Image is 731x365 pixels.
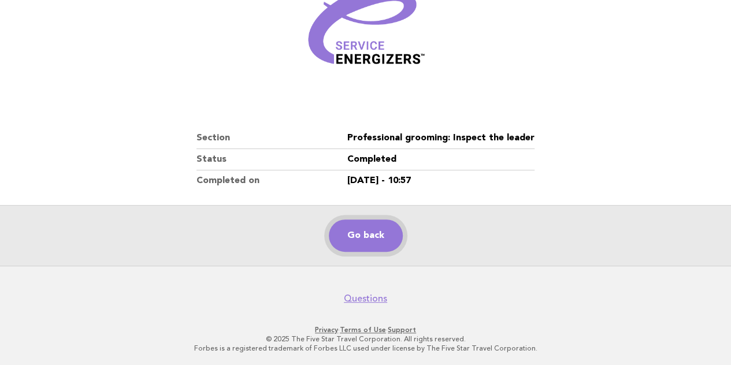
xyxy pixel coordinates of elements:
a: Support [388,326,416,334]
p: · · [16,325,715,334]
dd: Professional grooming: Inspect the leader [347,128,535,149]
p: © 2025 The Five Star Travel Corporation. All rights reserved. [16,334,715,344]
dt: Status [196,149,347,170]
dt: Completed on [196,170,347,191]
dd: [DATE] - 10:57 [347,170,535,191]
a: Privacy [315,326,338,334]
a: Questions [344,293,387,304]
a: Go back [329,219,403,252]
a: Terms of Use [340,326,386,334]
dt: Section [196,128,347,149]
p: Forbes is a registered trademark of Forbes LLC used under license by The Five Star Travel Corpora... [16,344,715,353]
dd: Completed [347,149,535,170]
